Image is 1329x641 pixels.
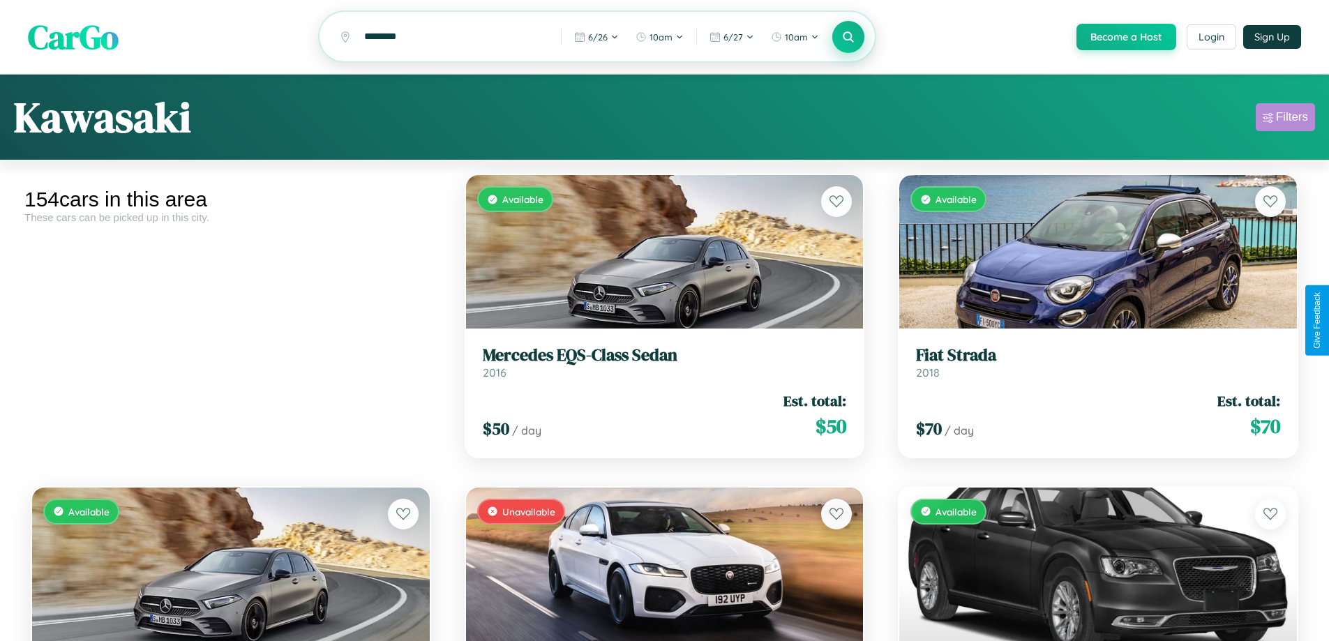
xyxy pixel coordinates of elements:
a: Fiat Strada2018 [916,345,1280,379]
span: $ 50 [483,417,509,440]
button: Login [1187,24,1236,50]
h3: Fiat Strada [916,345,1280,365]
button: Become a Host [1076,24,1176,50]
span: 10am [650,31,673,43]
span: $ 50 [816,412,846,440]
span: 6 / 27 [723,31,743,43]
span: 10am [785,31,808,43]
span: 2016 [483,365,506,379]
button: 10am [629,26,691,48]
span: $ 70 [916,417,942,440]
span: Available [68,506,110,518]
span: / day [945,423,974,437]
span: Est. total: [783,391,846,411]
div: Give Feedback [1312,292,1322,349]
h3: Mercedes EQS-Class Sedan [483,345,847,365]
span: $ 70 [1250,412,1280,440]
button: 6/26 [567,26,626,48]
span: Est. total: [1217,391,1280,411]
span: CarGo [28,14,119,60]
span: Available [502,193,543,205]
span: 2018 [916,365,940,379]
button: Filters [1256,103,1315,131]
div: These cars can be picked up in this city. [24,211,437,223]
div: 154 cars in this area [24,188,437,211]
button: 10am [764,26,826,48]
span: / day [512,423,541,437]
a: Mercedes EQS-Class Sedan2016 [483,345,847,379]
span: Unavailable [502,506,555,518]
button: Sign Up [1243,25,1301,49]
span: Available [936,193,977,205]
span: 6 / 26 [588,31,608,43]
div: Filters [1276,110,1308,124]
button: 6/27 [703,26,761,48]
span: Available [936,506,977,518]
h1: Kawasaki [14,89,191,146]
